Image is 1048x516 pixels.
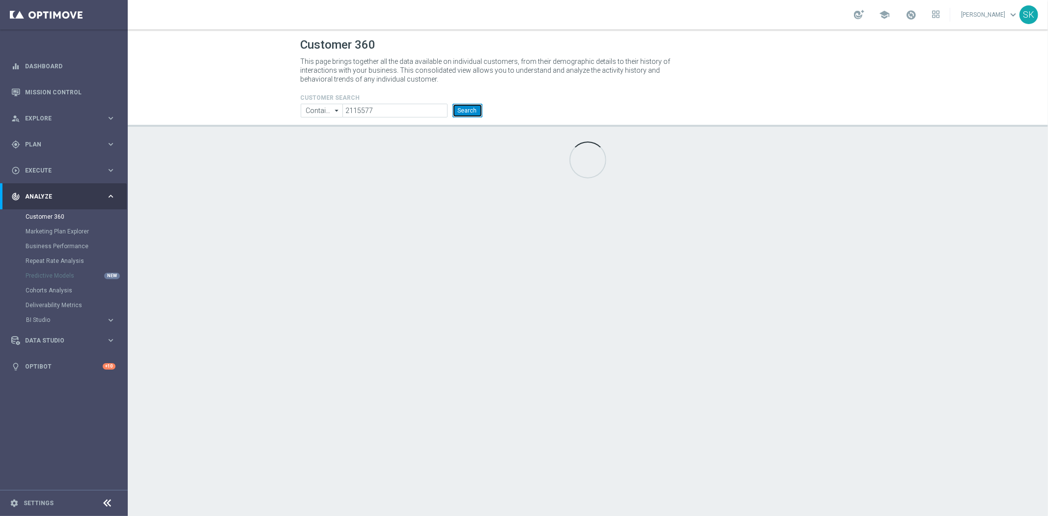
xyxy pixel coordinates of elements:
[26,254,127,268] div: Repeat Rate Analysis
[25,338,106,344] span: Data Studio
[26,301,102,309] a: Deliverability Metrics
[301,104,343,117] input: Contains
[11,337,116,344] button: Data Studio keyboard_arrow_right
[11,362,20,371] i: lightbulb
[26,268,127,283] div: Predictive Models
[25,194,106,200] span: Analyze
[26,224,127,239] div: Marketing Plan Explorer
[25,142,106,147] span: Plan
[106,114,115,123] i: keyboard_arrow_right
[104,273,120,279] div: NEW
[11,114,20,123] i: person_search
[10,499,19,508] i: settings
[25,115,106,121] span: Explore
[26,313,127,327] div: BI Studio
[24,500,54,506] a: Settings
[26,209,127,224] div: Customer 360
[11,115,116,122] button: person_search Explore keyboard_arrow_right
[11,353,115,379] div: Optibot
[301,38,876,52] h1: Customer 360
[106,140,115,149] i: keyboard_arrow_right
[11,53,115,79] div: Dashboard
[11,141,116,148] button: gps_fixed Plan keyboard_arrow_right
[106,336,115,345] i: keyboard_arrow_right
[453,104,482,117] button: Search
[26,213,102,221] a: Customer 360
[11,114,106,123] div: Explore
[301,57,679,84] p: This page brings together all the data available on individual customers, from their demographic ...
[26,242,102,250] a: Business Performance
[11,140,106,149] div: Plan
[106,166,115,175] i: keyboard_arrow_right
[103,363,115,370] div: +10
[342,104,447,117] input: Enter CID, Email, name or phone
[106,315,115,325] i: keyboard_arrow_right
[25,168,106,173] span: Execute
[25,53,115,79] a: Dashboard
[879,9,890,20] span: school
[11,166,20,175] i: play_circle_outline
[26,283,127,298] div: Cohorts Analysis
[26,287,102,294] a: Cohorts Analysis
[1008,9,1019,20] span: keyboard_arrow_down
[11,193,116,201] button: track_changes Analyze keyboard_arrow_right
[11,140,20,149] i: gps_fixed
[301,94,482,101] h4: CUSTOMER SEARCH
[11,88,116,96] button: Mission Control
[332,104,342,117] i: arrow_drop_down
[11,192,106,201] div: Analyze
[11,62,20,71] i: equalizer
[26,228,102,235] a: Marketing Plan Explorer
[11,166,106,175] div: Execute
[26,298,127,313] div: Deliverability Metrics
[960,7,1020,22] a: [PERSON_NAME]keyboard_arrow_down
[25,79,115,105] a: Mission Control
[11,363,116,371] button: lightbulb Optibot +10
[11,336,106,345] div: Data Studio
[26,316,116,324] button: BI Studio keyboard_arrow_right
[11,192,20,201] i: track_changes
[26,317,96,323] span: BI Studio
[26,257,102,265] a: Repeat Rate Analysis
[11,79,115,105] div: Mission Control
[26,239,127,254] div: Business Performance
[106,192,115,201] i: keyboard_arrow_right
[11,62,116,70] button: equalizer Dashboard
[25,353,103,379] a: Optibot
[1020,5,1038,24] div: SK
[26,317,106,323] div: BI Studio
[11,167,116,174] button: play_circle_outline Execute keyboard_arrow_right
